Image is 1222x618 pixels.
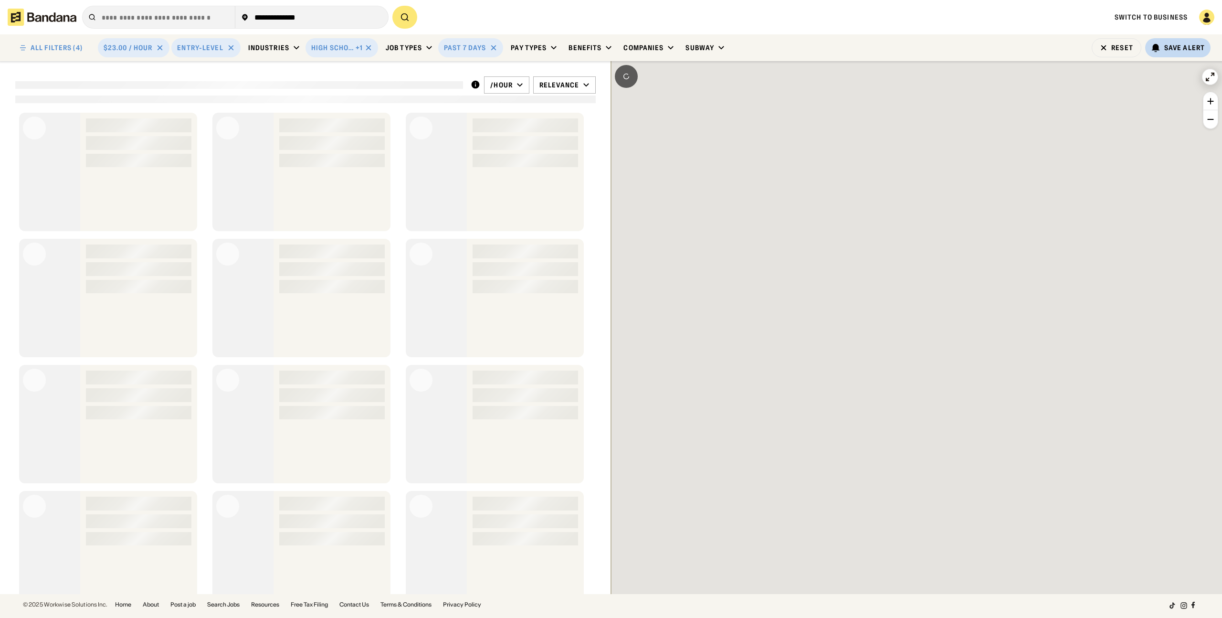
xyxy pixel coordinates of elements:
[15,109,595,594] div: grid
[569,43,601,52] div: Benefits
[1164,43,1205,52] div: Save Alert
[685,43,714,52] div: Subway
[443,602,481,607] a: Privacy Policy
[23,602,107,607] div: © 2025 Workwise Solutions Inc.
[31,44,83,51] div: ALL FILTERS (4)
[490,81,513,89] div: /hour
[356,43,363,52] div: +1
[248,43,289,52] div: Industries
[104,43,153,52] div: $23.00 / hour
[444,43,486,52] div: Past 7 days
[291,602,328,607] a: Free Tax Filing
[339,602,369,607] a: Contact Us
[115,602,131,607] a: Home
[539,81,579,89] div: Relevance
[311,43,354,52] div: High School Diploma or GED
[143,602,159,607] a: About
[511,43,547,52] div: Pay Types
[1115,13,1188,21] a: Switch to Business
[386,43,422,52] div: Job Types
[380,602,432,607] a: Terms & Conditions
[8,9,76,26] img: Bandana logotype
[177,43,223,52] div: Entry-Level
[207,602,240,607] a: Search Jobs
[623,43,664,52] div: Companies
[251,602,279,607] a: Resources
[1111,44,1133,51] div: Reset
[170,602,196,607] a: Post a job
